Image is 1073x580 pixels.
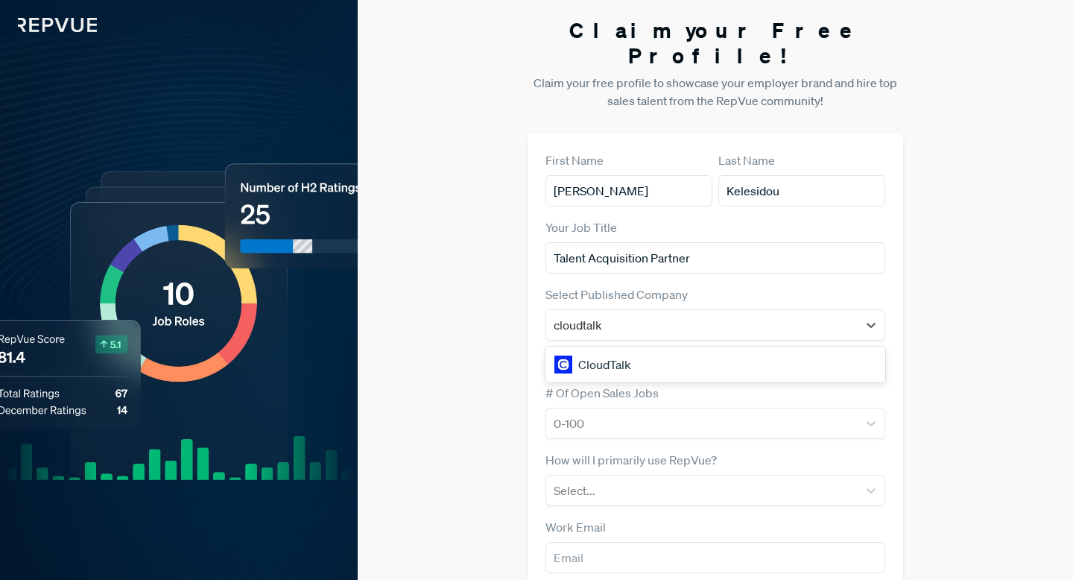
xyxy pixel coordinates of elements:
[545,218,617,236] label: Your Job Title
[545,286,688,303] label: Select Published Company
[545,242,885,274] input: Title
[554,356,572,373] img: CloudTalk
[545,542,885,573] input: Email
[545,350,885,379] div: CloudTalk
[545,151,604,169] label: First Name
[545,384,659,402] label: # Of Open Sales Jobs
[545,518,606,536] label: Work Email
[545,175,712,207] input: First Name
[718,175,885,207] input: Last Name
[528,74,903,110] p: Claim your free profile to showcase your employer brand and hire top sales talent from the RepVue...
[718,151,775,169] label: Last Name
[528,18,903,68] h3: Claim your Free Profile!
[545,451,717,469] label: How will I primarily use RepVue?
